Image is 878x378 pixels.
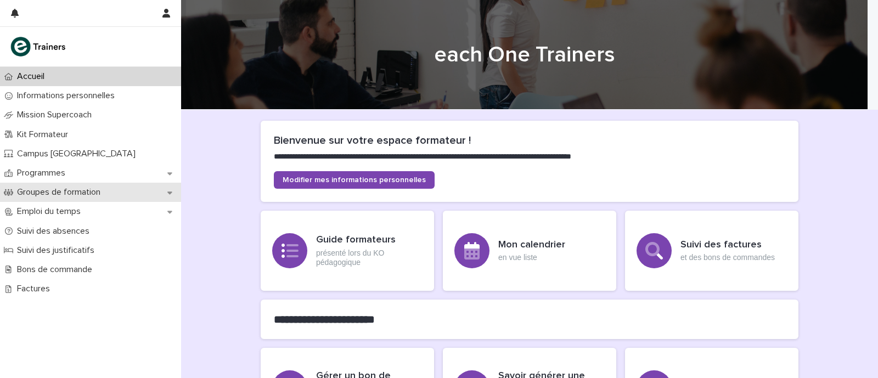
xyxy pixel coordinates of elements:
p: Suivi des absences [13,226,98,236]
a: Mon calendrieren vue liste [443,211,616,291]
p: Factures [13,284,59,294]
img: K0CqGN7SDeD6s4JG8KQk [9,36,69,58]
h2: Bienvenue sur votre espace formateur ! [274,134,785,147]
p: Campus [GEOGRAPHIC_DATA] [13,149,144,159]
h1: each One Trainers [255,42,793,68]
p: Kit Formateur [13,129,77,140]
p: Informations personnelles [13,91,123,101]
a: Modifier mes informations personnelles [274,171,435,189]
a: Suivi des factureset des bons de commandes [625,211,798,291]
p: et des bons de commandes [680,253,775,262]
p: présenté lors du KO pédagogique [316,249,423,267]
p: Programmes [13,168,74,178]
p: Suivi des justificatifs [13,245,103,256]
h3: Mon calendrier [498,239,565,251]
p: Accueil [13,71,53,82]
p: en vue liste [498,253,565,262]
span: Modifier mes informations personnelles [283,176,426,184]
p: Groupes de formation [13,187,109,198]
p: Mission Supercoach [13,110,100,120]
p: Bons de commande [13,264,101,275]
h3: Suivi des factures [680,239,775,251]
p: Emploi du temps [13,206,89,217]
h3: Guide formateurs [316,234,423,246]
a: Guide formateursprésenté lors du KO pédagogique [261,211,434,291]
